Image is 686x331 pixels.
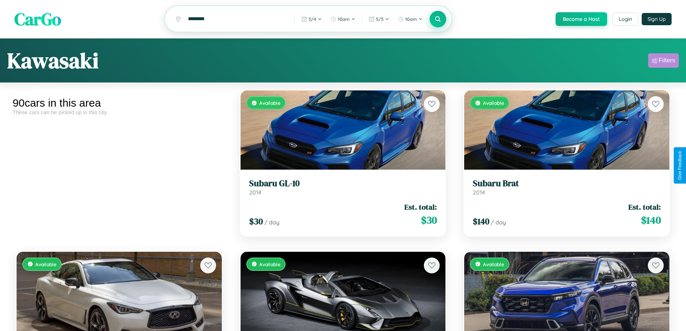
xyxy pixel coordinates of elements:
[613,13,638,26] button: Login
[556,12,607,26] button: Become a Host
[421,213,437,227] span: $ 30
[404,202,437,212] span: Est. total:
[641,213,661,227] span: $ 140
[483,261,504,267] span: Available
[642,13,672,25] button: Sign Up
[13,109,226,115] div: These cars can be picked up in this city.
[394,13,426,25] button: 10am
[309,16,316,22] span: 5 / 4
[483,100,504,106] span: Available
[659,57,675,64] div: Filters
[14,7,61,31] span: CarGo
[491,219,506,226] span: / day
[473,215,489,227] span: $ 140
[259,261,281,267] span: Available
[365,13,393,25] button: 5/5
[327,13,359,25] button: 10am
[7,46,99,75] h1: Kawasaki
[473,189,485,196] span: 2014
[298,13,326,25] button: 5/4
[648,53,679,68] button: Filters
[628,202,661,212] span: Est. total:
[35,261,57,267] span: Available
[405,16,417,22] span: 10am
[249,215,263,227] span: $ 30
[264,219,279,226] span: / day
[249,189,261,196] span: 2014
[473,178,661,196] a: Subaru Brat2014
[259,100,281,106] span: Available
[13,97,226,109] div: 90 cars in this area
[249,178,437,196] a: Subaru GL-102014
[249,178,437,189] h3: Subaru GL-10
[677,151,682,180] div: Give Feedback
[376,16,384,22] span: 5 / 5
[338,16,350,22] span: 10am
[473,178,661,189] h3: Subaru Brat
